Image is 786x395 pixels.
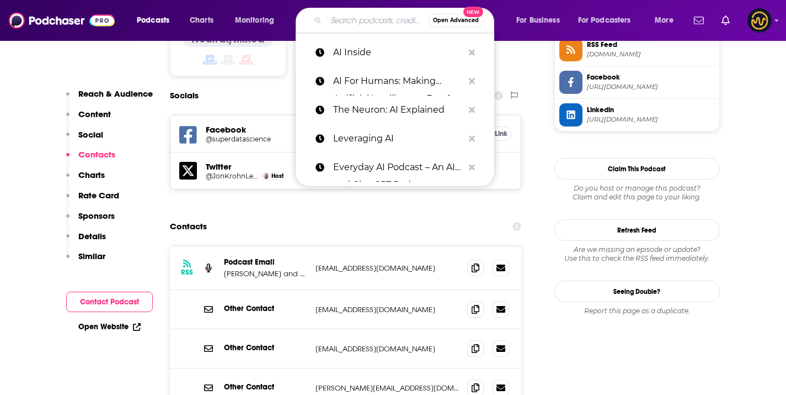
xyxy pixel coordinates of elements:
p: Other Contact [224,304,307,313]
a: @JonKrohnLearns [206,172,259,180]
div: Claim and edit this page to your liking. [554,184,720,202]
button: Contact Podcast [66,292,153,312]
span: https://www.linkedin.com/company/superdatascience/ [587,115,715,124]
input: Search podcasts, credits, & more... [326,12,428,29]
p: The Neuron: AI Explained [333,96,463,124]
span: Open Advanced [433,18,479,23]
p: [PERSON_NAME] and Guests on Machine Learning, A.I., and Data-Career Success [224,269,307,278]
a: Charts [183,12,220,29]
span: Podcasts [137,13,169,28]
a: Seeing Double? [554,281,720,302]
button: Sponsors [66,210,115,231]
p: Details [78,231,106,241]
button: open menu [647,12,687,29]
p: Sponsors [78,210,115,221]
button: Reach & Audience [66,88,153,109]
h5: Facebook [206,124,297,135]
h5: Twitter [206,161,297,172]
a: Open Website [78,322,141,331]
span: New [463,7,483,17]
span: Link [495,129,507,138]
span: Linkedin [587,105,715,115]
p: Content [78,109,111,119]
span: For Podcasters [578,13,631,28]
div: Report this page as a duplicate. [554,307,720,315]
button: Show profile menu [747,8,772,33]
img: Jon Krohn [263,173,269,179]
span: Logged in as LowerStreet [747,8,772,33]
a: AI For Humans: Making Artificial Intelligence Fun & Practical [296,67,494,96]
h2: Socials [170,85,199,106]
p: Similar [78,251,105,261]
p: Reach & Audience [78,88,153,99]
a: Everyday AI Podcast – An AI and ChatGPT Podcast [296,153,494,182]
div: Search podcasts, credits, & more... [306,8,505,33]
a: Leveraging AI [296,124,494,153]
p: Other Contact [224,382,307,392]
a: Show notifications dropdown [689,11,708,30]
span: Facebook [587,72,715,82]
p: [EMAIL_ADDRESS][DOMAIN_NAME] [316,344,459,354]
h2: Contacts [170,216,207,237]
a: RSS Feed[DOMAIN_NAME] [559,38,715,61]
p: Leveraging AI [333,124,463,153]
img: Podchaser - Follow, Share and Rate Podcasts [9,10,115,31]
span: RSS Feed [587,40,715,50]
span: https://www.facebook.com/superdatascience [587,83,715,91]
a: The Neuron: AI Explained [296,96,494,124]
p: Podcast Email [224,257,307,267]
button: Contacts [66,149,115,170]
p: AI Inside [333,38,463,67]
a: Link [481,127,512,141]
span: Monitoring [235,13,274,28]
button: Similar [66,251,105,271]
p: Social [78,129,103,140]
button: open menu [227,12,288,29]
span: For Business [516,13,560,28]
button: open menu [571,12,647,29]
a: AI Inside [296,38,494,67]
p: [EMAIL_ADDRESS][DOMAIN_NAME] [316,305,459,314]
p: [EMAIL_ADDRESS][DOMAIN_NAME] [316,264,459,273]
span: Charts [190,13,213,28]
a: Linkedin[URL][DOMAIN_NAME] [559,103,715,127]
a: Show notifications dropdown [717,11,734,30]
p: Contacts [78,149,115,160]
a: Facebook[URL][DOMAIN_NAME] [559,71,715,94]
button: Charts [66,170,105,190]
h3: RSS [181,268,193,277]
p: Other Contact [224,343,307,352]
button: Open AdvancedNew [428,14,484,27]
button: Content [66,109,111,129]
button: Details [66,231,106,251]
p: Everyday AI Podcast – An AI and ChatGPT Podcast [333,153,463,182]
p: [PERSON_NAME][EMAIL_ADDRESS][DOMAIN_NAME] [316,383,459,393]
button: Rate Card [66,190,119,210]
button: Claim This Podcast [554,158,720,180]
p: Charts [78,170,105,180]
a: @superdatascience [206,135,297,143]
span: Do you host or manage this podcast? [554,184,720,193]
div: Are we missing an episode or update? Use this to check the RSS feed immediately. [554,245,720,263]
span: More [655,13,673,28]
p: AI For Humans: Making Artificial Intelligence Fun & Practical [333,67,463,96]
span: feeds.soundcloud.com [587,50,715,59]
button: open menu [129,12,184,29]
span: Host [271,172,284,180]
button: open menu [509,12,574,29]
p: Rate Card [78,190,119,201]
button: Social [66,129,103,150]
button: Refresh Feed [554,219,720,241]
img: User Profile [747,8,772,33]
